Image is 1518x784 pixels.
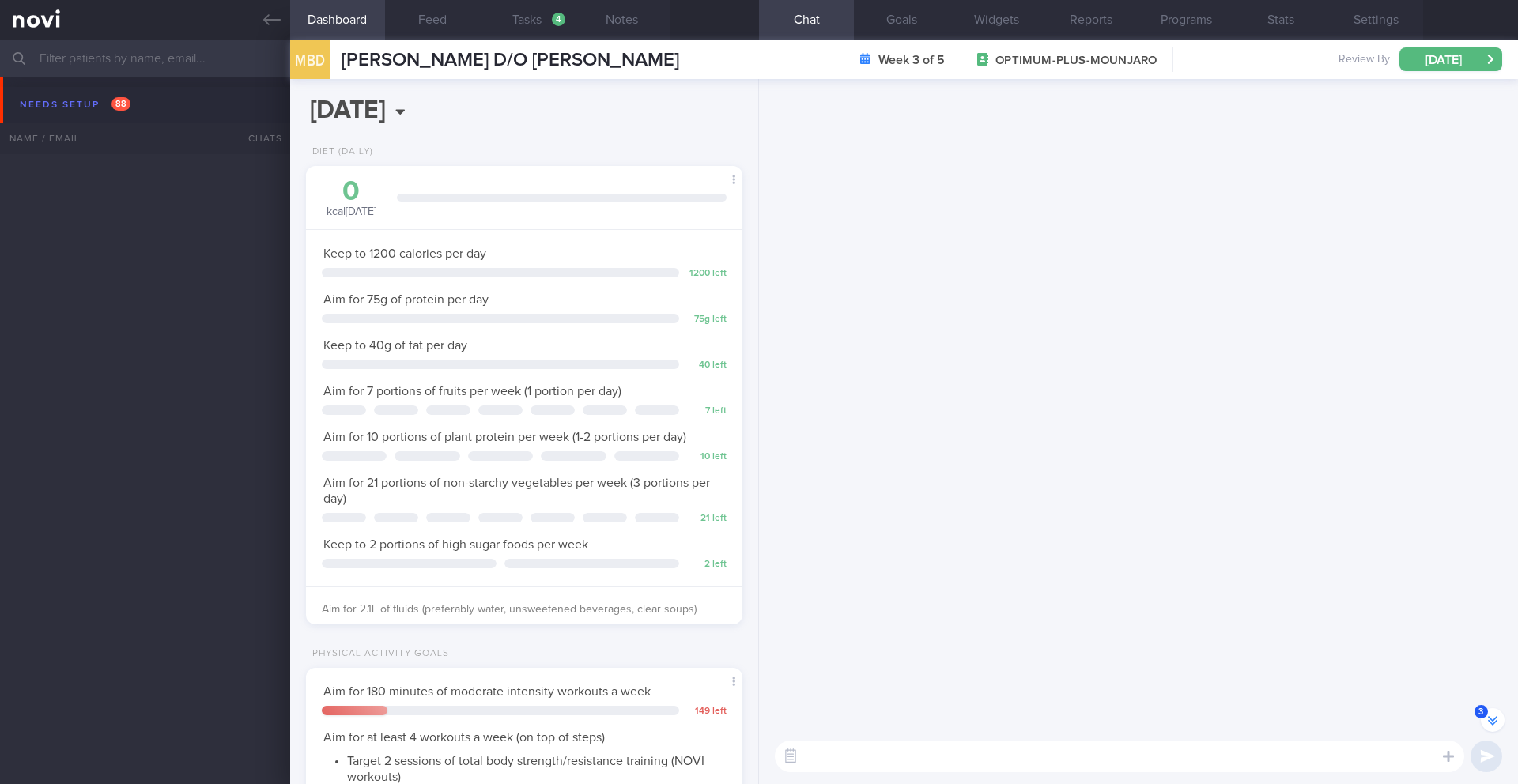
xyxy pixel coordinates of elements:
div: 40 left [687,360,727,371]
div: Diet (Daily) [306,146,373,158]
div: Needs setup [16,94,134,115]
div: 2 left [687,559,727,571]
div: 21 left [687,513,727,525]
div: Chats [227,122,290,154]
span: Review By [1339,53,1390,67]
span: Aim for 75g of protein per day [323,293,489,306]
strong: Week 3 of 5 [878,52,945,68]
div: 1200 left [687,268,727,280]
span: 3 [1475,705,1488,718]
div: 0 [322,178,381,205]
div: 7 left [687,405,727,417]
span: Aim for 180 minutes of moderate intensity workouts a week [323,685,651,698]
span: Aim for 7 portions of fruits per week (1 portion per day) [323,385,621,398]
div: kcal [DATE] [322,178,381,220]
div: 149 left [687,706,727,718]
span: Aim for 2.1L of fluids (preferably water, unsweetened beverages, clear soups) [322,604,697,615]
span: Keep to 40g of fat per day [323,339,467,352]
div: MBD [286,30,334,91]
span: Keep to 2 portions of high sugar foods per week [323,538,588,551]
span: [PERSON_NAME] D/O [PERSON_NAME] [342,51,679,70]
div: 10 left [687,451,727,463]
button: 3 [1481,708,1505,732]
span: Aim for at least 4 workouts a week (on top of steps) [323,731,605,744]
span: OPTIMUM-PLUS-MOUNJARO [995,53,1157,69]
span: Aim for 10 portions of plant protein per week (1-2 portions per day) [323,431,686,443]
span: 88 [111,97,130,111]
div: Physical Activity Goals [306,648,449,660]
span: Aim for 21 portions of non-starchy vegetables per week (3 portions per day) [323,477,710,505]
button: [DATE] [1399,47,1502,71]
div: 75 g left [687,314,727,326]
span: Keep to 1200 calories per day [323,247,486,260]
div: 4 [552,13,565,26]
